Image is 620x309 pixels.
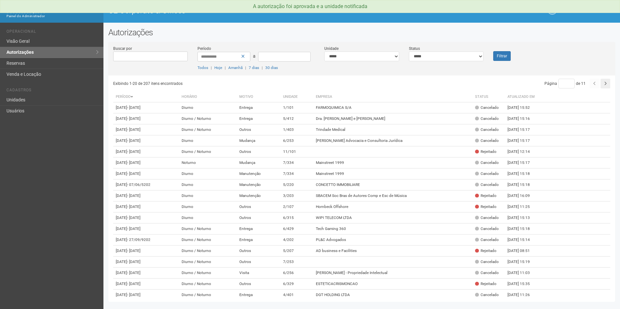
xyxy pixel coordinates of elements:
td: [DATE] [113,201,179,212]
label: Status [409,46,420,51]
td: 7/253 [280,257,313,268]
div: Painel do Administrador [6,13,99,19]
span: | [262,65,263,70]
td: Hornbeck Offshore [313,201,472,212]
td: PL&C Advogados [313,235,472,246]
button: Filtrar [493,51,511,61]
td: Diurno / Noturno [179,223,236,235]
td: [DATE] 15:17 [505,124,541,135]
div: Cancelado [475,215,499,221]
td: [DATE] 15:18 [505,168,541,179]
td: [DATE] 15:14 [505,235,541,246]
td: 11/101 [280,146,313,157]
td: Diurno / Noturno [179,257,236,268]
span: - [DATE] [127,292,140,297]
div: Rejeitado [475,204,496,210]
span: - [DATE] [127,171,140,176]
div: Cancelado [475,138,499,143]
div: Rejeitado [475,248,496,254]
td: [DATE] [113,157,179,168]
td: FARMOQUIMICA S/A [313,102,472,113]
td: Trindade Medical [313,124,472,135]
div: Cancelado [475,226,499,232]
td: 5/412 [280,113,313,124]
a: 7 dias [249,65,259,70]
td: Diurno [179,102,236,113]
td: Diurno [179,168,236,179]
span: - [DATE] [127,138,140,143]
td: [DATE] 12:14 [505,146,541,157]
li: Cadastros [6,88,99,95]
td: 4/202 [280,235,313,246]
li: Operacional [6,29,99,36]
span: - [DATE] [127,116,140,121]
td: Entrega [237,235,281,246]
td: WIPI TELECOM LTDA [313,212,472,223]
td: Diurno / Noturno [179,246,236,257]
div: Cancelado [475,292,499,298]
td: 4/401 [280,290,313,301]
td: [DATE] [113,146,179,157]
td: AD business e Facilities [313,246,472,257]
td: [DATE] 15:19 [505,257,541,268]
span: a [253,53,256,59]
th: Status [472,92,505,102]
td: Diurno [179,201,236,212]
th: Motivo [237,92,281,102]
td: [DATE] 15:18 [505,179,541,190]
td: [DATE] [113,113,179,124]
td: [DATE] 15:16 [505,113,541,124]
div: Cancelado [475,116,499,121]
span: - [DATE] [127,259,140,264]
td: [DATE] 15:17 [505,157,541,168]
td: [DATE] 11:26 [505,290,541,301]
td: Diurno / Noturno [179,279,236,290]
td: Diurno / Noturno [179,124,236,135]
td: Diurno / Noturno [179,235,236,246]
td: Manutenção [237,168,281,179]
td: Diurno / Noturno [179,113,236,124]
td: Mudança [237,135,281,146]
td: 7/334 [280,157,313,168]
td: [DATE] [113,223,179,235]
a: Todos [197,65,208,70]
th: Horário [179,92,236,102]
span: - [DATE] [127,160,140,165]
td: [PERSON_NAME] - Propriedade Intelectual [313,268,472,279]
td: Entrega [237,290,281,301]
h1: O2 Corporate & Offices [108,6,357,15]
td: Diurno [179,190,236,201]
label: Unidade [324,46,339,51]
td: Manutenção [237,190,281,201]
td: Mainstreet 1999 [313,157,472,168]
span: - [DATE] [127,149,140,154]
td: [DATE] [113,179,179,190]
td: [DATE] [113,235,179,246]
th: Atualizado em [505,92,541,102]
span: - [DATE] [127,270,140,275]
td: Outros [237,212,281,223]
td: Noturno [179,157,236,168]
td: [DATE] 15:17 [505,135,541,146]
span: - [DATE] [127,105,140,110]
div: Rejeitado [475,281,496,287]
td: [DATE] 15:18 [505,223,541,235]
span: - [DATE] [127,215,140,220]
span: - [DATE] [127,226,140,231]
td: Outros [237,146,281,157]
td: 1/101 [280,102,313,113]
td: [DATE] [113,246,179,257]
td: 7/334 [280,168,313,179]
td: 1/403 [280,124,313,135]
div: Cancelado [475,182,499,188]
td: Entrega [237,223,281,235]
td: [DATE] [113,257,179,268]
div: Cancelado [475,105,499,110]
td: [PERSON_NAME] Advocacia e Consultoria Jurídica [313,135,472,146]
span: - [DATE] [127,281,140,286]
td: [DATE] [113,135,179,146]
h2: Autorizações [108,28,615,37]
div: Cancelado [475,237,499,243]
span: - [DATE] [127,248,140,253]
td: Outros [237,201,281,212]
